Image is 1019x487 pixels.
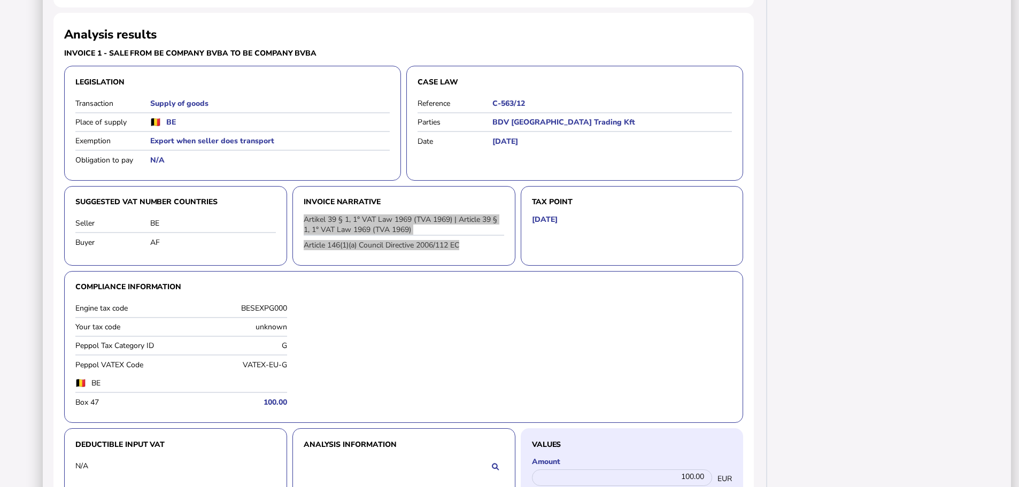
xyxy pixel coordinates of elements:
[717,474,732,484] span: EUR
[150,136,390,146] h5: Export when seller does transport
[532,439,732,449] h3: Values
[184,360,287,370] div: VATEX-EU-G
[75,439,276,449] h3: Deductible input VAT
[532,457,732,467] label: Amount
[150,218,276,228] div: BE
[91,378,204,388] label: BE
[418,98,492,109] label: Reference
[75,303,179,313] label: Engine tax code
[75,155,150,165] label: Obligation to pay
[184,397,287,407] h5: 100.00
[75,322,179,332] label: Your tax code
[64,48,401,58] h3: Invoice 1 - sale from BE Company BVBA to BE Company BVBA
[64,26,157,43] h2: Analysis results
[532,469,713,486] div: 100.00
[75,197,276,207] h3: Suggested VAT number countries
[418,136,492,146] label: Date
[304,439,504,449] h3: Analysis information
[304,197,504,207] h3: Invoice narrative
[75,282,732,292] h3: Compliance information
[75,136,150,146] label: Exemption
[418,77,732,87] h3: Case law
[75,397,179,407] label: Box 47
[492,136,732,146] h5: [DATE]
[75,218,150,228] label: Seller
[75,77,390,87] h3: Legislation
[184,322,287,332] div: unknown
[75,98,150,109] label: Transaction
[150,237,276,248] div: AF
[75,341,179,351] label: Peppol Tax Category ID
[75,117,150,127] label: Place of supply
[492,117,732,127] h5: BDV [GEOGRAPHIC_DATA] Trading Kft
[304,214,504,235] div: Artikel 39 § 1, 1° VAT Law 1969 (TVA 1969) | Article 39 § 1, 1° VAT Law 1969 (TVA 1969)
[304,240,504,250] div: Article 146(1)(a) Council Directive 2006/112 EC
[184,303,287,313] div: BESEXPG000
[492,98,732,109] h5: C-563/12
[418,117,492,127] label: Parties
[75,237,150,248] label: Buyer
[75,461,150,471] div: N/A
[150,118,161,126] img: be.png
[532,197,732,207] h3: Tax point
[532,214,558,225] h5: [DATE]
[150,155,390,165] h5: N/A
[75,379,86,387] img: be.png
[184,341,287,351] div: G
[75,360,179,370] label: Peppol VATEX Code
[150,98,390,109] h5: Supply of goods
[166,117,176,127] h5: BE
